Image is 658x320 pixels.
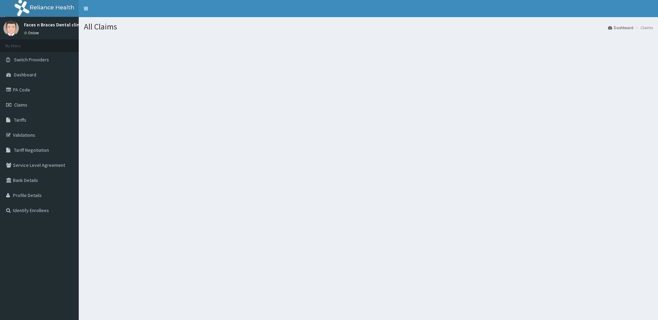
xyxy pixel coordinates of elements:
[24,22,83,27] p: Faces n Braces Dental clinic
[608,25,633,30] a: Dashboard
[634,25,653,30] li: Claims
[14,57,49,63] span: Switch Providers
[84,22,653,31] h1: All Claims
[14,102,27,108] span: Claims
[24,30,40,35] a: Online
[3,21,19,36] img: User Image
[14,72,36,78] span: Dashboard
[14,117,26,123] span: Tariffs
[14,147,49,153] span: Tariff Negotiation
